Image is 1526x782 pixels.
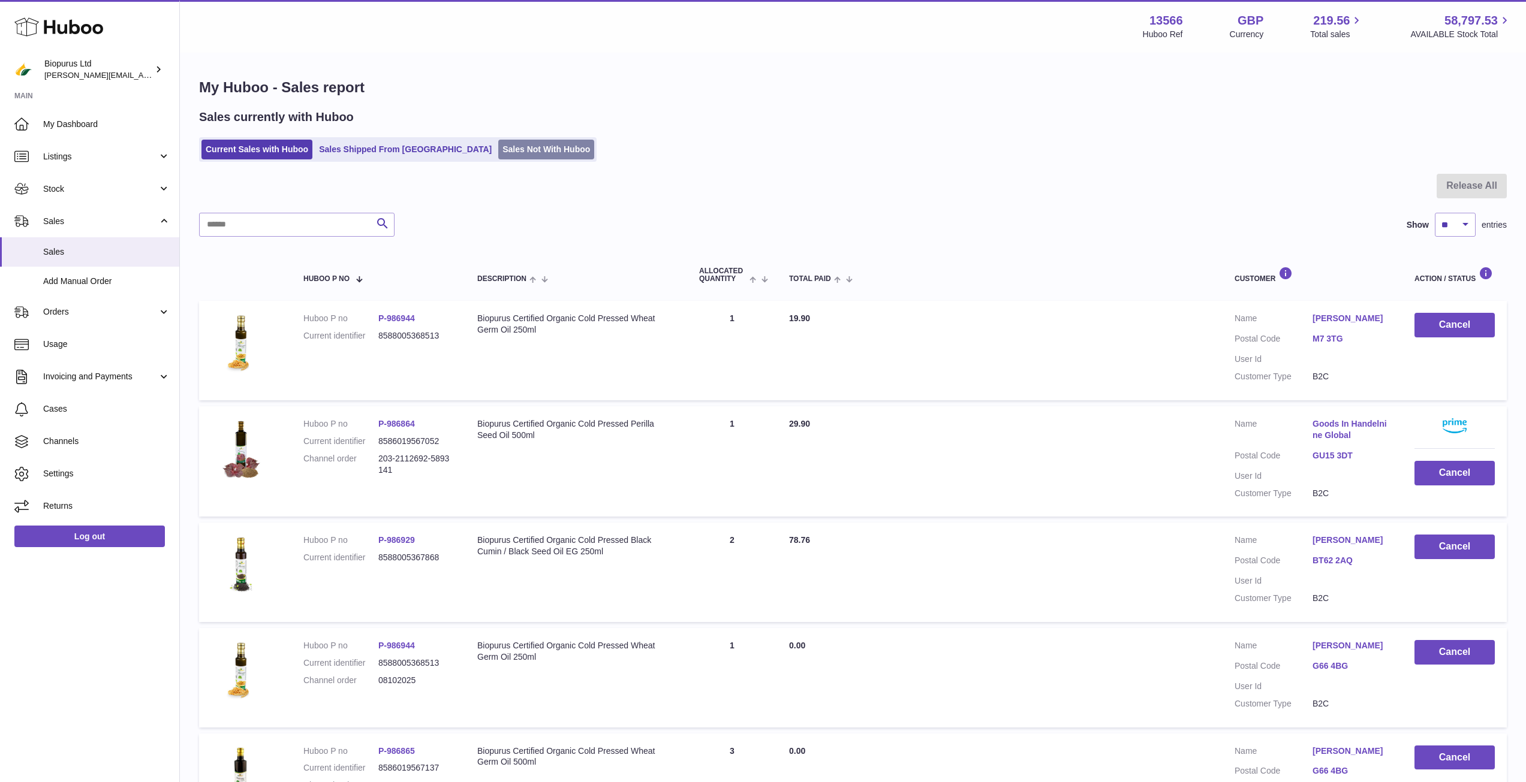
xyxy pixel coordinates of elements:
a: 219.56 Total sales [1310,13,1364,40]
dd: 08102025 [378,675,453,686]
a: BT62 2AQ [1313,555,1390,566]
dt: Huboo P no [303,745,378,757]
div: Customer [1235,267,1390,283]
span: Sales [43,246,170,258]
dt: Name [1235,640,1313,654]
dd: B2C [1313,488,1390,499]
dt: Name [1235,313,1313,327]
div: Biopurus Ltd [44,58,152,81]
span: 219.56 [1313,13,1350,29]
a: G66 4BG [1313,660,1390,672]
dt: Postal Code [1235,660,1313,675]
td: 1 [687,628,777,727]
img: primelogo.png [1443,418,1467,433]
dt: Current identifier [303,436,378,447]
div: Biopurus Certified Organic Cold Pressed Wheat Germ Oil 500ml [477,745,675,768]
dd: 8586019567052 [378,436,453,447]
dd: 8588005368513 [378,657,453,669]
dt: Postal Code [1235,555,1313,569]
img: peter@biopurus.co.uk [14,61,32,78]
dd: 203-2112692-5893141 [378,453,453,476]
dt: Huboo P no [303,535,378,546]
div: Currency [1230,29,1264,40]
span: ALLOCATED Quantity [699,267,747,283]
td: 1 [687,301,777,400]
div: Biopurus Certified Organic Cold Pressed Black Cumin / Black Seed Oil EG 250ml [477,535,675,557]
button: Cancel [1414,745,1495,770]
div: Action / Status [1414,267,1495,283]
span: Listings [43,151,158,162]
a: 58,797.53 AVAILABLE Stock Total [1410,13,1512,40]
dt: Current identifier [303,762,378,774]
a: GU15 3DT [1313,450,1390,461]
span: 78.76 [789,535,810,545]
dt: Postal Code [1235,450,1313,464]
span: Sales [43,216,158,227]
a: Current Sales with Huboo [201,140,312,159]
img: 135661717147001.jpg [211,418,271,478]
dd: 8588005368513 [378,330,453,342]
span: Huboo P no [303,275,350,283]
dt: Customer Type [1235,698,1313,709]
span: AVAILABLE Stock Total [1410,29,1512,40]
a: [PERSON_NAME] [1313,535,1390,546]
dt: Name [1235,745,1313,760]
span: entries [1482,219,1507,231]
dt: Current identifier [303,657,378,669]
a: M7 3TG [1313,333,1390,345]
dt: Channel order [303,675,378,686]
dd: B2C [1313,593,1390,604]
span: Cases [43,403,170,415]
label: Show [1407,219,1429,231]
dt: Channel order [303,453,378,476]
span: [PERSON_NAME][EMAIL_ADDRESS][DOMAIN_NAME] [44,70,240,80]
h1: My Huboo - Sales report [199,78,1507,97]
span: Usage [43,339,170,350]
dt: User Id [1235,470,1313,482]
span: 0.00 [789,641,805,650]
dt: User Id [1235,354,1313,365]
a: P-986865 [378,746,415,756]
span: Stock [43,183,158,195]
span: Total paid [789,275,831,283]
dt: Huboo P no [303,640,378,651]
span: Add Manual Order [43,276,170,287]
a: P-986929 [378,535,415,545]
span: Settings [43,468,170,479]
span: 29.90 [789,419,810,428]
dt: Huboo P no [303,313,378,324]
span: 0.00 [789,746,805,756]
div: Biopurus Certified Organic Cold Pressed Perilla Seed Oil 500ml [477,418,675,441]
dt: Postal Code [1235,333,1313,348]
span: 58,797.53 [1444,13,1498,29]
dt: Current identifier [303,330,378,342]
a: G66 4BG [1313,765,1390,777]
span: 19.90 [789,313,810,323]
dd: B2C [1313,371,1390,382]
dd: 8588005367868 [378,552,453,563]
a: Sales Not With Huboo [498,140,594,159]
button: Cancel [1414,535,1495,559]
span: Orders [43,306,158,318]
dt: Huboo P no [303,418,378,430]
dt: Customer Type [1235,488,1313,499]
span: Description [477,275,526,283]
dt: Name [1235,535,1313,549]
button: Cancel [1414,640,1495,665]
dd: 8586019567137 [378,762,453,774]
span: Total sales [1310,29,1364,40]
a: Sales Shipped From [GEOGRAPHIC_DATA] [315,140,496,159]
span: Returns [43,500,170,512]
dt: Name [1235,418,1313,444]
a: P-986944 [378,313,415,323]
span: My Dashboard [43,119,170,130]
dt: Customer Type [1235,593,1313,604]
button: Cancel [1414,461,1495,485]
button: Cancel [1414,313,1495,337]
img: 135661717141921.png [211,313,271,373]
strong: GBP [1238,13,1263,29]
dt: Postal Code [1235,765,1313,780]
a: P-986944 [378,641,415,650]
dt: Customer Type [1235,371,1313,382]
span: Channels [43,436,170,447]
